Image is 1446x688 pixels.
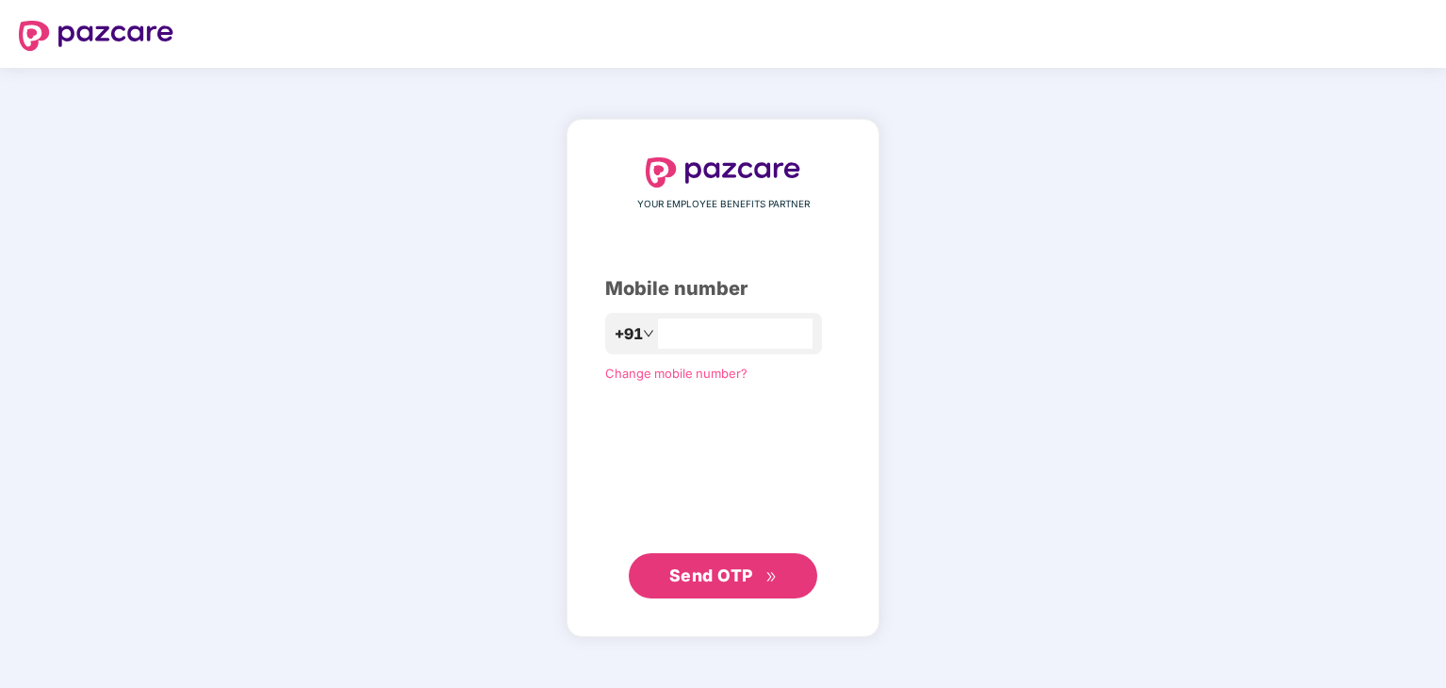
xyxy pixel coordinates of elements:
[615,322,643,346] span: +91
[19,21,173,51] img: logo
[765,571,778,583] span: double-right
[605,366,748,381] a: Change mobile number?
[669,565,753,585] span: Send OTP
[643,328,654,339] span: down
[629,553,817,598] button: Send OTPdouble-right
[646,157,800,188] img: logo
[637,197,810,212] span: YOUR EMPLOYEE BENEFITS PARTNER
[605,274,841,303] div: Mobile number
